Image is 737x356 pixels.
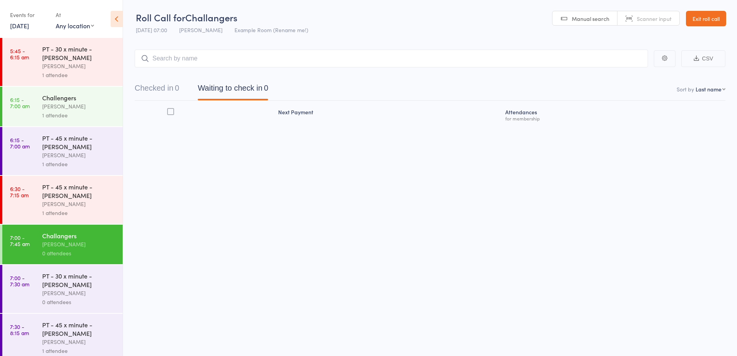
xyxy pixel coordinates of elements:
a: Exit roll call [686,11,726,26]
div: 0 [175,84,179,92]
div: Events for [10,9,48,21]
div: PT - 45 x minute - [PERSON_NAME] [42,320,116,337]
span: Challangers [185,11,238,24]
div: 0 attendees [42,249,116,258]
div: 0 attendees [42,298,116,306]
span: Example Room (Rename me!) [234,26,308,34]
span: Roll Call for [136,11,185,24]
div: Last name [696,85,722,93]
div: PT - 30 x minute - [PERSON_NAME] [42,45,116,62]
a: 6:15 -7:00 amChallengers[PERSON_NAME]1 attendee [2,87,123,126]
button: Waiting to check in0 [198,80,268,100]
time: 5:45 - 6:15 am [10,48,29,60]
a: 7:00 -7:45 amChallangers[PERSON_NAME]0 attendees [2,225,123,264]
div: Challengers [42,93,116,102]
div: 1 attendee [42,111,116,120]
div: for membership [505,116,722,121]
span: Scanner input [637,15,672,22]
div: 1 attendee [42,71,116,79]
div: At [56,9,94,21]
div: [PERSON_NAME] [42,337,116,346]
div: PT - 45 x minute - [PERSON_NAME] [42,134,116,151]
div: [PERSON_NAME] [42,199,116,208]
time: 6:15 - 7:00 am [10,96,30,109]
time: 6:30 - 7:15 am [10,186,29,198]
time: 7:00 - 7:45 am [10,234,30,247]
a: 6:30 -7:15 amPT - 45 x minute - [PERSON_NAME][PERSON_NAME]1 attendee [2,176,123,224]
time: 7:30 - 8:15 am [10,323,29,336]
a: 7:00 -7:30 amPT - 30 x minute - [PERSON_NAME][PERSON_NAME]0 attendees [2,265,123,313]
div: 1 attendee [42,346,116,355]
a: 6:15 -7:00 amPT - 45 x minute - [PERSON_NAME][PERSON_NAME]1 attendee [2,127,123,175]
div: PT - 30 x minute - [PERSON_NAME] [42,272,116,289]
div: PT - 45 x minute - [PERSON_NAME] [42,182,116,199]
input: Search by name [135,50,648,67]
time: 7:00 - 7:30 am [10,275,29,287]
a: 5:45 -6:15 amPT - 30 x minute - [PERSON_NAME][PERSON_NAME]1 attendee [2,38,123,86]
button: Checked in0 [135,80,179,100]
button: CSV [681,50,725,67]
div: 0 [264,84,268,92]
div: 1 attendee [42,208,116,217]
div: Any location [56,21,94,30]
span: Manual search [572,15,609,22]
a: [DATE] [10,21,29,30]
span: [PERSON_NAME] [179,26,222,34]
div: 1 attendee [42,160,116,169]
div: [PERSON_NAME] [42,151,116,160]
div: [PERSON_NAME] [42,289,116,298]
div: Next Payment [275,104,503,125]
div: [PERSON_NAME] [42,62,116,71]
div: [PERSON_NAME] [42,102,116,111]
div: Atten­dances [502,104,725,125]
div: [PERSON_NAME] [42,240,116,249]
time: 6:15 - 7:00 am [10,137,30,149]
label: Sort by [677,85,694,93]
div: Challangers [42,231,116,240]
span: [DATE] 07:00 [136,26,167,34]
